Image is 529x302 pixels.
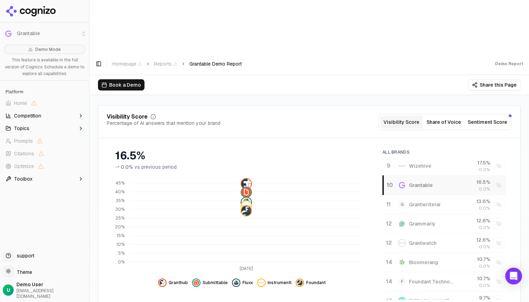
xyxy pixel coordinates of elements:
div: 9 [386,162,391,170]
button: Show grammarly data [493,218,505,229]
div: 10 [387,181,391,189]
button: Show wizehive data [493,160,505,172]
img: fluxx [241,197,251,207]
button: Toolbox [3,173,86,184]
div: Grantwriterai [409,201,440,208]
img: grammarly [398,220,406,228]
button: Share of Voice [423,116,465,128]
p: This feature is available in the full version of Cognizo. Schedule a demo to explore all capabili... [4,57,85,78]
tspan: 0% [118,260,125,265]
img: bloomerang [398,258,406,267]
span: Topics [14,125,29,132]
img: granthub [241,179,251,189]
div: Grammarly [409,220,436,227]
button: Visibility Score [380,116,423,128]
tspan: 15% [117,233,125,239]
div: Platform [3,86,86,98]
span: G [398,200,406,209]
img: grantwatch [398,239,406,247]
div: Grantable [409,182,433,189]
div: 12.6 % [459,217,490,224]
button: Competition [3,110,86,121]
span: 0.0% [479,186,490,192]
img: submittable [241,187,251,197]
span: Citations [14,150,34,157]
tspan: 10% [117,242,125,248]
div: 17.5 % [459,159,490,166]
span: Toolbox [14,175,33,182]
span: Instrumentl [268,280,291,286]
tr: 12grammarlyGrammarly12.6%0.0%Show grammarly data [383,214,506,234]
span: Submittable [203,280,228,286]
span: 0.0% [121,163,133,170]
tr: 12grantwatchGrantwatch12.6%0.0%Show grantwatch data [383,234,506,253]
div: Wizehive [409,162,431,169]
span: support [14,252,34,259]
div: 13.6 % [459,198,490,205]
img: instrumentl [241,201,251,211]
span: Fluxx [242,280,253,286]
button: Hide fluxx data [232,278,253,287]
span: Grantable Demo Report [189,60,242,67]
img: foundant [241,206,251,216]
tspan: 25% [115,216,125,221]
div: 11 [386,200,391,209]
span: Granthub [169,280,188,286]
div: 10.7 % [459,275,490,282]
span: Competition [14,112,41,119]
span: Demo Mode [35,47,61,52]
tr: 14bloomerangBloomerang10.7%0.0%Show bloomerang data [383,253,506,272]
div: 16.5 % [459,179,490,186]
tr: 11GGrantwriterai13.6%0.0%Show grantwriterai data [383,195,506,214]
span: [EMAIL_ADDRESS][DOMAIN_NAME] [16,288,86,299]
div: Percentage of AI answers that mention your brand [107,120,220,127]
div: Bloomerang [409,259,438,266]
button: Show grantable data [493,180,505,191]
div: Foundant Technologies [409,278,453,285]
tr: 14FFoundant Technologies10.7%0.0%Show foundant technologies data [383,272,506,291]
span: 0.0% [479,167,490,173]
tspan: 30% [115,207,125,213]
tspan: [DATE] [240,266,253,271]
img: instrumentl [259,280,264,286]
tspan: 20% [115,224,125,230]
button: Show bloomerang data [493,257,505,268]
div: Visibility Score [107,114,148,120]
span: Foundant [306,280,326,286]
button: Hide foundant data [296,278,326,287]
button: Book a Demo [98,79,144,90]
tr: 10grantableGrantable16.5%0.0%Show grantable data [383,176,506,195]
button: Show grantwriterai data [493,199,505,210]
img: wizehive [398,162,406,170]
div: All Brands [382,149,506,155]
tspan: 35% [116,198,125,204]
span: 0.0% [479,283,490,288]
img: granthub [160,280,165,286]
button: Hide granthub data [158,278,188,287]
div: 14 [386,277,391,286]
span: Homepage [112,60,142,67]
span: Demo User [16,281,86,288]
span: U [7,287,10,294]
div: 12 [386,220,391,228]
tspan: 45% [115,181,125,186]
tspan: 5% [118,251,125,256]
span: Reports [154,60,177,67]
nav: breadcrumb [112,60,242,67]
div: 16.5% [115,149,368,162]
button: Hide instrumentl data [257,278,291,287]
div: 12.6 % [459,236,490,243]
img: foundant [297,280,303,286]
span: Home [14,100,27,107]
span: 0.0% [479,263,490,269]
button: Sentiment Score [465,116,510,128]
img: grantable [398,181,406,189]
tr: 9wizehiveWizehive17.5%0.0%Show wizehive data [383,156,506,176]
span: Theme [14,269,32,275]
button: Share this Page [468,79,521,90]
img: submittable [193,280,199,286]
div: Demo Report [495,61,523,67]
button: Show foundant technologies data [493,276,505,287]
span: 0.0% [479,225,490,230]
button: Hide submittable data [192,278,228,287]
